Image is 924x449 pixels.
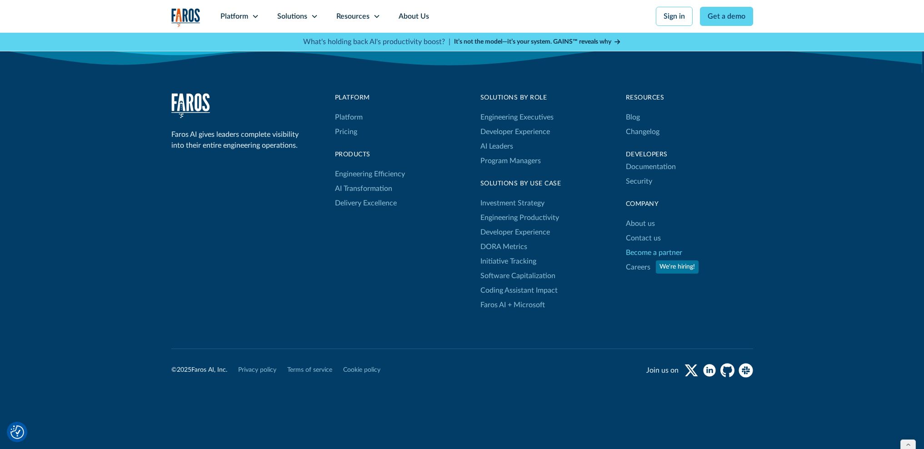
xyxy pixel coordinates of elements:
[480,196,544,210] a: Investment Strategy
[684,363,699,378] a: twitter
[171,93,210,118] a: home
[700,7,753,26] a: Get a demo
[171,8,200,27] a: home
[626,110,640,125] a: Blog
[480,298,545,312] a: Faros AI + Microsoft
[171,129,303,151] div: Faros AI gives leaders complete visibility into their entire engineering operations.
[335,110,363,125] a: Platform
[626,125,659,139] a: Changelog
[702,363,717,378] a: linkedin
[480,110,554,125] a: Engineering Executives
[646,365,679,376] div: Join us on
[335,181,392,196] a: AI Transformation
[480,154,554,168] a: Program Managers
[480,93,554,103] div: Solutions by Role
[626,93,753,103] div: Resources
[480,283,558,298] a: Coding Assistant Impact
[171,93,210,118] img: Faros Logo White
[177,367,191,373] span: 2025
[626,160,676,174] a: Documentation
[287,365,332,375] a: Terms of service
[343,365,380,375] a: Cookie policy
[480,179,561,189] div: Solutions By Use Case
[336,11,370,22] div: Resources
[10,425,24,439] img: Revisit consent button
[626,231,661,245] a: Contact us
[626,245,682,260] a: Become a partner
[659,262,695,272] div: We're hiring!
[720,363,735,378] a: github
[220,11,248,22] div: Platform
[739,363,753,378] a: slack community
[480,210,559,225] a: Engineering Productivity
[626,200,753,209] div: Company
[171,365,227,375] div: © Faros AI, Inc.
[626,174,652,189] a: Security
[277,11,307,22] div: Solutions
[626,150,753,160] div: Developers
[10,425,24,439] button: Cookie Settings
[480,254,536,269] a: Initiative Tracking
[454,37,621,47] a: It’s not the model—it’s your system. GAINS™ reveals why
[335,196,397,210] a: Delivery Excellence
[626,216,655,231] a: About us
[335,150,405,160] div: products
[238,365,276,375] a: Privacy policy
[626,260,650,274] a: Careers
[335,93,405,103] div: Platform
[171,8,200,27] img: Logo of the analytics and reporting company Faros.
[335,167,405,181] a: Engineering Efficiency
[480,269,555,283] a: Software Capitalization
[303,36,450,47] p: What's holding back AI's productivity boost? |
[454,39,611,45] strong: It’s not the model—it’s your system. GAINS™ reveals why
[335,125,357,139] a: Pricing
[480,125,550,139] a: Developer Experience
[480,225,550,239] a: Developer Experience
[656,7,693,26] a: Sign in
[480,239,527,254] a: DORA Metrics
[480,139,513,154] a: AI Leaders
